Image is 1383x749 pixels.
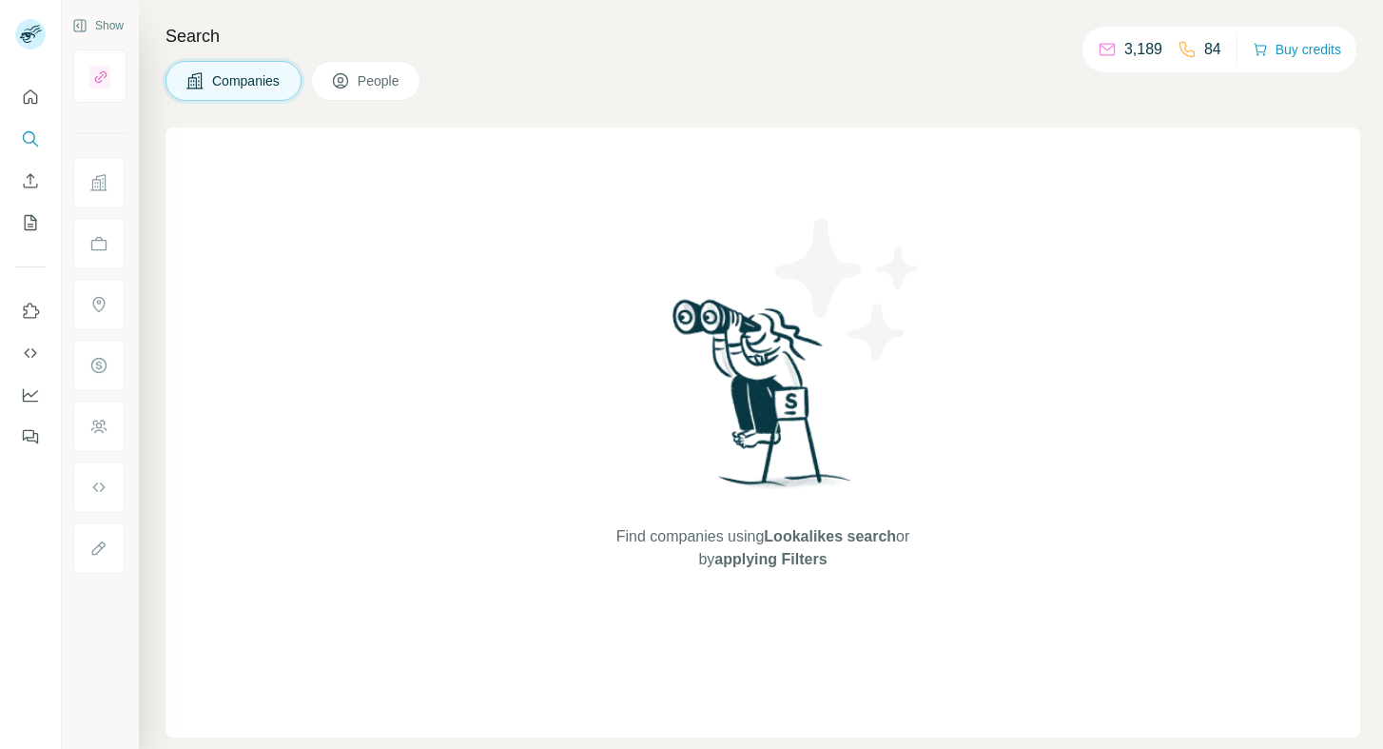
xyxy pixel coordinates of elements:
span: People [358,71,401,90]
p: 3,189 [1124,38,1162,61]
img: Surfe Illustration - Woman searching with binoculars [664,294,862,506]
span: Lookalikes search [764,528,896,544]
button: Feedback [15,420,46,454]
button: Use Surfe API [15,336,46,370]
p: 84 [1204,38,1221,61]
button: Quick start [15,80,46,114]
h4: Search [166,23,1360,49]
span: applying Filters [714,551,827,567]
button: Buy credits [1253,36,1341,63]
span: Find companies using or by [611,525,915,571]
button: Use Surfe on LinkedIn [15,294,46,328]
button: Show [59,11,137,40]
span: Companies [212,71,282,90]
button: Enrich CSV [15,164,46,198]
button: Search [15,122,46,156]
button: My lists [15,206,46,240]
button: Dashboard [15,378,46,412]
img: Surfe Illustration - Stars [763,204,934,375]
